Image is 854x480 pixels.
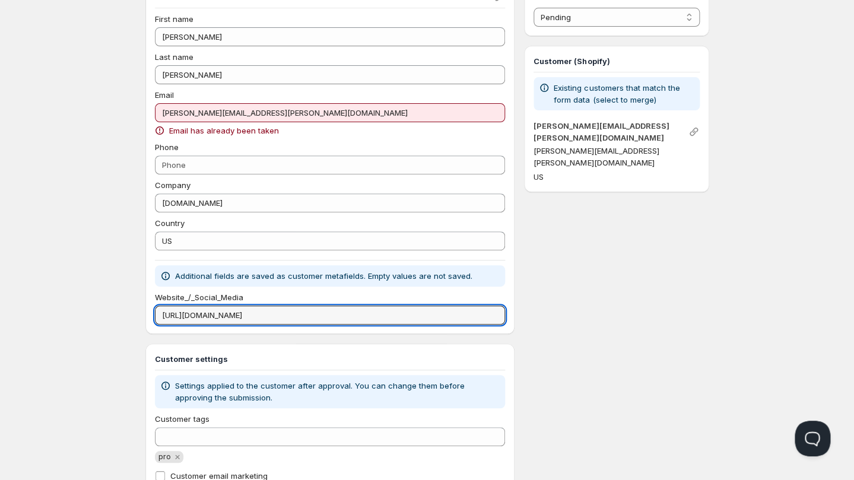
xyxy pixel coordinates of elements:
input: Website_/_Social_Media [155,306,506,325]
span: US [534,172,544,182]
iframe: Help Scout Beacon - Open [795,421,830,456]
p: Existing customers that match the form data (select to merge) [554,82,694,106]
span: Company [155,180,191,190]
input: First name [155,27,506,46]
span: Email has already been taken [169,125,279,136]
button: Remove pro [172,452,183,462]
h3: Customer settings [155,353,506,365]
p: Additional fields are saved as customer metafields. Empty values are not saved. [175,270,472,282]
input: Phone [155,155,506,174]
span: pro [158,452,171,461]
a: [PERSON_NAME][EMAIL_ADDRESS][PERSON_NAME][DOMAIN_NAME] [534,121,669,142]
span: Customer tags [155,414,209,424]
span: Email [155,90,174,100]
span: Website_/_Social_Media [155,293,243,302]
input: Country [155,231,506,250]
span: First name [155,14,193,24]
span: Phone [155,142,179,152]
p: [PERSON_NAME][EMAIL_ADDRESS][PERSON_NAME][DOMAIN_NAME] [534,145,699,169]
p: Settings applied to the customer after approval. You can change them before approving the submiss... [175,380,501,403]
span: Last name [155,52,193,62]
h3: Customer (Shopify) [534,55,699,67]
input: Email [155,103,506,122]
span: Country [155,218,185,228]
input: Company [155,193,506,212]
button: Link [685,117,702,146]
input: Last name [155,65,506,84]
